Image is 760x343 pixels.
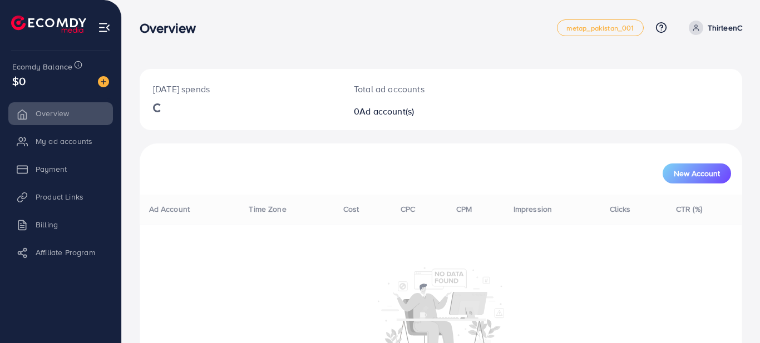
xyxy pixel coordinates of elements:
[98,76,109,87] img: image
[12,73,26,89] span: $0
[674,170,720,177] span: New Account
[153,82,327,96] p: [DATE] spends
[140,20,205,36] h3: Overview
[566,24,634,32] span: metap_pakistan_001
[359,105,414,117] span: Ad account(s)
[98,21,111,34] img: menu
[11,16,86,33] img: logo
[663,163,731,183] button: New Account
[354,106,478,117] h2: 0
[684,21,742,35] a: ThirteenC
[708,21,742,34] p: ThirteenC
[354,82,478,96] p: Total ad accounts
[12,61,72,72] span: Ecomdy Balance
[557,19,644,36] a: metap_pakistan_001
